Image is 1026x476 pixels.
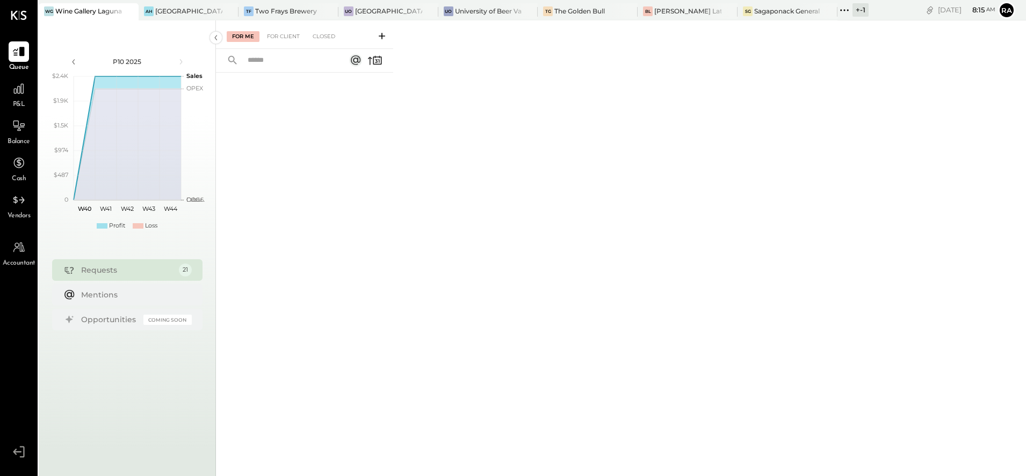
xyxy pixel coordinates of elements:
[307,31,341,42] div: Closed
[52,72,68,80] text: $2.4K
[455,6,522,16] div: University of Beer Vacaville
[227,31,259,42] div: For Me
[1,116,37,147] a: Balance
[81,314,138,325] div: Opportunities
[1,237,37,268] a: Accountant
[444,6,453,16] div: Uo
[924,4,935,16] div: copy link
[262,31,305,42] div: For Client
[244,6,254,16] div: TF
[543,6,553,16] div: TG
[82,57,173,66] div: P10 2025
[44,6,54,16] div: WG
[8,211,31,221] span: Vendors
[145,222,157,230] div: Loss
[1,153,37,184] a: Cash
[186,196,205,203] text: Occu...
[143,315,192,325] div: Coming Soon
[9,63,29,73] span: Queue
[81,265,174,275] div: Requests
[54,122,68,129] text: $1.5K
[12,174,26,184] span: Cash
[852,3,869,17] div: + -1
[155,6,222,16] div: [GEOGRAPHIC_DATA]
[100,205,112,212] text: W41
[938,5,995,15] div: [DATE]
[743,6,753,16] div: SG
[554,6,605,16] div: The Golden Bull
[77,205,91,212] text: W40
[1,41,37,73] a: Queue
[54,146,69,154] text: $974
[109,222,125,230] div: Profit
[142,205,155,212] text: W43
[643,6,653,16] div: BL
[754,6,821,16] div: Sagaponack General Store
[121,205,134,212] text: W42
[64,196,68,203] text: 0
[186,72,203,80] text: Sales
[179,264,192,276] div: 21
[55,6,122,16] div: Wine Gallery Laguna
[998,2,1015,19] button: Ra
[13,100,25,110] span: P&L
[163,205,177,212] text: W44
[186,84,204,92] text: OPEX
[54,171,68,179] text: $487
[255,6,317,16] div: Two Frays Brewery
[53,97,68,104] text: $1.9K
[1,79,37,110] a: P&L
[1,190,37,221] a: Vendors
[344,6,353,16] div: Uo
[3,259,35,268] span: Accountant
[81,289,186,300] div: Mentions
[654,6,721,16] div: [PERSON_NAME] Latte
[144,6,154,16] div: AH
[8,137,30,147] span: Balance
[355,6,422,16] div: [GEOGRAPHIC_DATA]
